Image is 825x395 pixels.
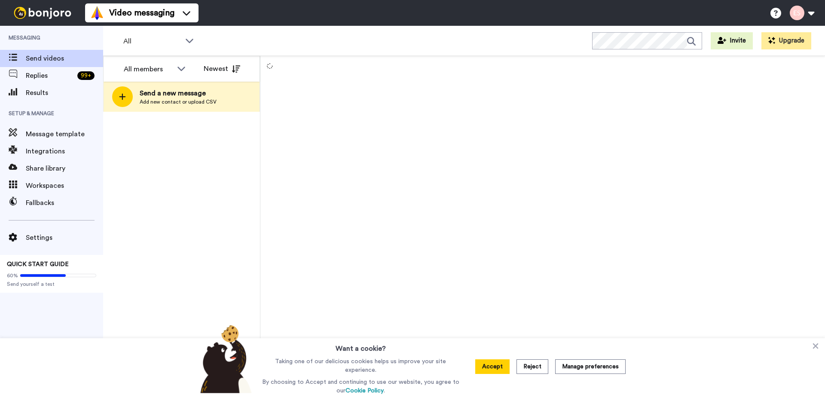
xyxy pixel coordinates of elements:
[26,129,103,139] span: Message template
[26,53,103,64] span: Send videos
[336,338,386,354] h3: Want a cookie?
[192,325,256,393] img: bear-with-cookie.png
[475,359,510,374] button: Accept
[140,88,217,98] span: Send a new message
[7,261,69,267] span: QUICK START GUIDE
[516,359,548,374] button: Reject
[197,60,247,77] button: Newest
[711,32,753,49] button: Invite
[90,6,104,20] img: vm-color.svg
[26,88,103,98] span: Results
[260,378,461,395] p: By choosing to Accept and continuing to use our website, you agree to our .
[555,359,626,374] button: Manage preferences
[77,71,95,80] div: 99 +
[10,7,75,19] img: bj-logo-header-white.svg
[123,36,181,46] span: All
[26,181,103,191] span: Workspaces
[260,357,461,374] p: Taking one of our delicious cookies helps us improve your site experience.
[761,32,811,49] button: Upgrade
[26,70,74,81] span: Replies
[7,272,18,279] span: 60%
[26,163,103,174] span: Share library
[140,98,217,105] span: Add new contact or upload CSV
[109,7,174,19] span: Video messaging
[26,198,103,208] span: Fallbacks
[124,64,173,74] div: All members
[26,233,103,243] span: Settings
[7,281,96,288] span: Send yourself a test
[345,388,384,394] a: Cookie Policy
[26,146,103,156] span: Integrations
